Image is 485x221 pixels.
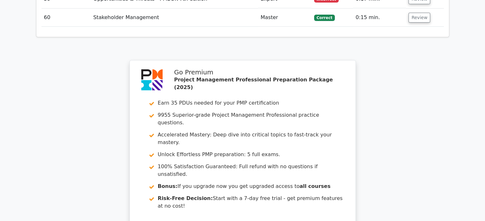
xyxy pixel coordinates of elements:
td: Stakeholder Management [91,9,258,27]
td: 60 [41,9,91,27]
button: Review [408,13,430,23]
td: 0:15 min. [353,9,406,27]
span: Correct [314,15,335,21]
td: Master [258,9,312,27]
